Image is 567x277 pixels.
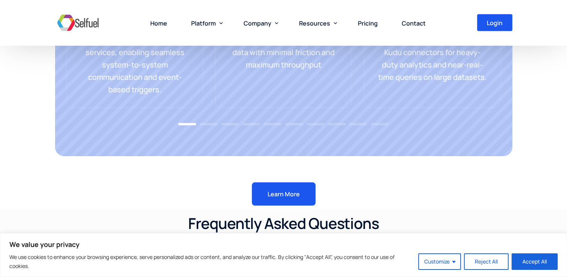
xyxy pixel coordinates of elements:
[328,123,346,125] span: Go to slide 8
[242,123,260,125] span: Go to slide 4
[418,253,461,270] button: Customize
[221,123,239,125] span: Go to slide 3
[178,123,196,125] span: Go to slide 1
[442,196,567,277] iframe: Chat Widget
[358,19,378,27] span: Pricing
[371,123,389,125] span: Go to slide 10
[264,123,282,125] span: Go to slide 5
[285,123,303,125] span: Go to slide 6
[349,123,367,125] span: Go to slide 9
[402,19,426,27] span: Contact
[299,19,330,27] span: Resources
[9,240,558,249] p: We value your privacy
[477,14,512,31] a: Login
[307,123,325,125] span: Go to slide 7
[227,21,340,71] p: Leverage DataX, Flink, Kettle, and DBT to move and transform data with minimal friction and maxim...
[200,123,218,125] span: Go to slide 2
[150,19,167,27] span: Home
[268,191,300,197] span: Learn More
[167,213,401,233] h2: Frequently Asked Questions
[487,20,503,26] span: Login
[252,182,316,206] a: Learn More
[244,19,271,27] span: Company
[376,21,488,83] p: Harness the robustness of Hadoop, Hive, Hudi, Druid, and Kudu connectors for heavy-duty analytics...
[191,19,216,27] span: Platform
[79,21,191,96] p: Leverage HTTP, Socket, and JMS to automate external services, enabling seamless system-to-system ...
[9,253,413,271] p: We use cookies to enhance your browsing experience, serve personalized ads or content, and analyz...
